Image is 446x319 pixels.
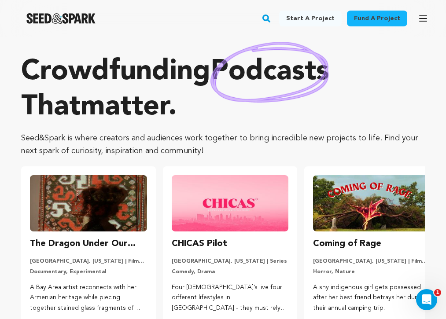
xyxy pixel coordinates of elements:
h3: Coming of Rage [313,237,381,251]
a: Start a project [279,11,342,26]
p: [GEOGRAPHIC_DATA], [US_STATE] | Film Short [313,258,430,265]
p: Seed&Spark is where creators and audiences work together to bring incredible new projects to life... [21,132,425,158]
p: A shy indigenous girl gets possessed after her best friend betrays her during their annual campin... [313,282,430,314]
a: Seed&Spark Homepage [26,13,96,24]
span: matter [81,93,168,121]
img: CHICAS Pilot image [172,175,289,231]
iframe: Intercom live chat [416,289,437,310]
p: [GEOGRAPHIC_DATA], [US_STATE] | Series [172,258,289,265]
img: hand sketched image [210,42,329,103]
p: A Bay Area artist reconnects with her Armenian heritage while piecing together stained glass frag... [30,282,147,314]
p: Comedy, Drama [172,268,289,275]
p: Crowdfunding that . [21,55,425,125]
img: The Dragon Under Our Feet image [30,175,147,231]
p: Documentary, Experimental [30,268,147,275]
p: Four [DEMOGRAPHIC_DATA]’s live four different lifestyles in [GEOGRAPHIC_DATA] - they must rely on... [172,282,289,314]
img: Coming of Rage image [313,175,430,231]
p: Horror, Nature [313,268,430,275]
img: Seed&Spark Logo Dark Mode [26,13,96,24]
span: 1 [434,289,441,296]
p: [GEOGRAPHIC_DATA], [US_STATE] | Film Feature [30,258,147,265]
h3: CHICAS Pilot [172,237,227,251]
a: Fund a project [347,11,407,26]
h3: The Dragon Under Our Feet [30,237,147,251]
